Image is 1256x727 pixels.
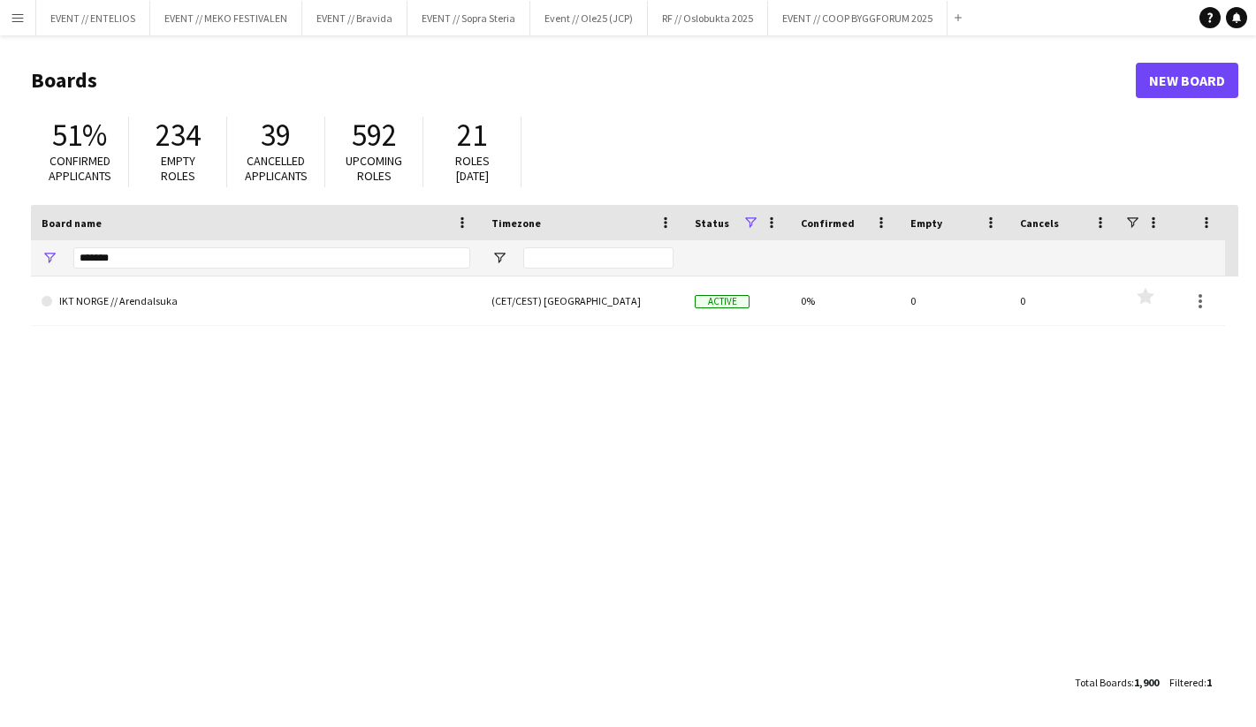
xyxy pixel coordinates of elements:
div: : [1169,665,1212,700]
input: Board name Filter Input [73,247,470,269]
span: 1,900 [1134,676,1159,689]
button: Open Filter Menu [42,250,57,266]
span: Upcoming roles [346,153,402,184]
span: 1 [1207,676,1212,689]
div: 0% [790,276,900,325]
a: New Board [1136,63,1238,98]
span: Board name [42,216,102,230]
span: Confirmed applicants [49,153,111,184]
span: Timezone [491,216,541,230]
a: IKT NORGE // Arendalsuka [42,276,470,326]
button: EVENT // Bravida [302,1,407,35]
span: 21 [457,116,487,155]
button: Open Filter Menu [491,250,507,266]
div: (CET/CEST) [GEOGRAPHIC_DATA] [481,276,684,325]
span: Empty roles [161,153,195,184]
input: Timezone Filter Input [523,247,674,269]
span: Roles [DATE] [455,153,490,184]
div: 0 [1009,276,1119,325]
button: RF // Oslobukta 2025 [648,1,768,35]
button: Event // Ole25 (JCP) [530,1,648,35]
span: Cancelled applicants [245,153,308,184]
span: Total Boards [1075,676,1131,689]
div: : [1075,665,1159,700]
span: Status [695,216,729,230]
button: EVENT // MEKO FESTIVALEN [150,1,302,35]
span: Active [695,295,750,308]
span: 234 [156,116,201,155]
div: 0 [900,276,1009,325]
span: 51% [52,116,107,155]
span: Cancels [1020,216,1059,230]
span: Empty [910,216,942,230]
span: 39 [261,116,291,155]
button: EVENT // Sopra Steria [407,1,530,35]
span: Confirmed [801,216,855,230]
button: EVENT // COOP BYGGFORUM 2025 [768,1,948,35]
button: EVENT // ENTELIOS [36,1,150,35]
h1: Boards [31,67,1136,94]
span: 592 [352,116,397,155]
span: Filtered [1169,676,1204,689]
